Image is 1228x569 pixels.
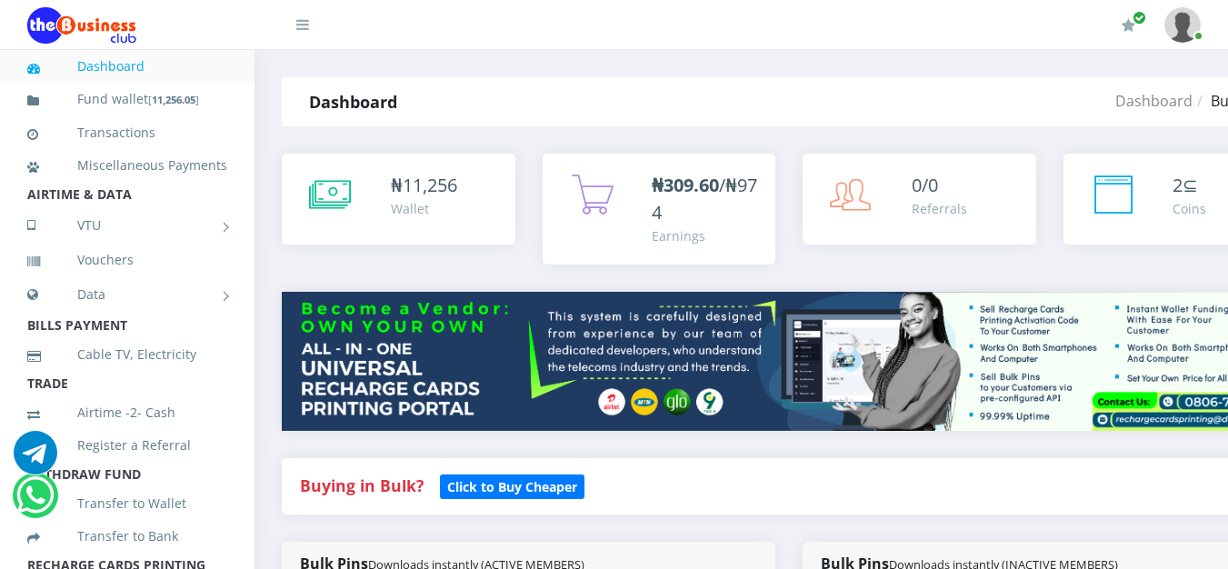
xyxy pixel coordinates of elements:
[1173,199,1206,218] div: Coins
[27,112,227,154] a: Transactions
[391,199,457,218] div: Wallet
[1173,172,1206,199] div: ⊆
[652,173,757,225] span: /₦974
[543,154,776,265] a: ₦309.60/₦974 Earnings
[27,239,227,281] a: Vouchers
[27,145,227,186] a: Miscellaneous Payments
[912,199,967,218] div: Referrals
[403,173,457,197] span: 11,256
[1164,7,1201,43] img: User
[391,172,457,199] div: ₦
[27,7,136,44] img: Logo
[282,154,515,245] a: ₦11,256 Wallet
[1115,91,1193,111] a: Dashboard
[27,334,227,375] a: Cable TV, Electricity
[1122,18,1135,33] i: Renew/Upgrade Subscription
[1173,173,1183,197] span: 2
[14,444,57,474] a: Chat for support
[652,226,758,245] div: Earnings
[27,483,227,524] a: Transfer to Wallet
[912,173,938,197] span: 0/0
[27,45,227,87] a: Dashboard
[27,203,227,248] a: VTU
[27,78,227,121] a: Fund wallet[11,256.05]
[16,487,54,517] a: Chat for support
[309,91,397,113] strong: Dashboard
[652,173,719,197] b: ₦309.60
[440,474,584,496] a: Click to Buy Cheaper
[148,93,199,106] small: [ ]
[27,272,227,317] a: Data
[27,515,227,557] a: Transfer to Bank
[803,154,1036,245] a: 0/0 Referrals
[1133,11,1146,25] span: Renew/Upgrade Subscription
[27,424,227,466] a: Register a Referral
[447,478,577,495] b: Click to Buy Cheaper
[152,93,195,106] b: 11,256.05
[27,392,227,434] a: Airtime -2- Cash
[300,474,424,496] strong: Buying in Bulk?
